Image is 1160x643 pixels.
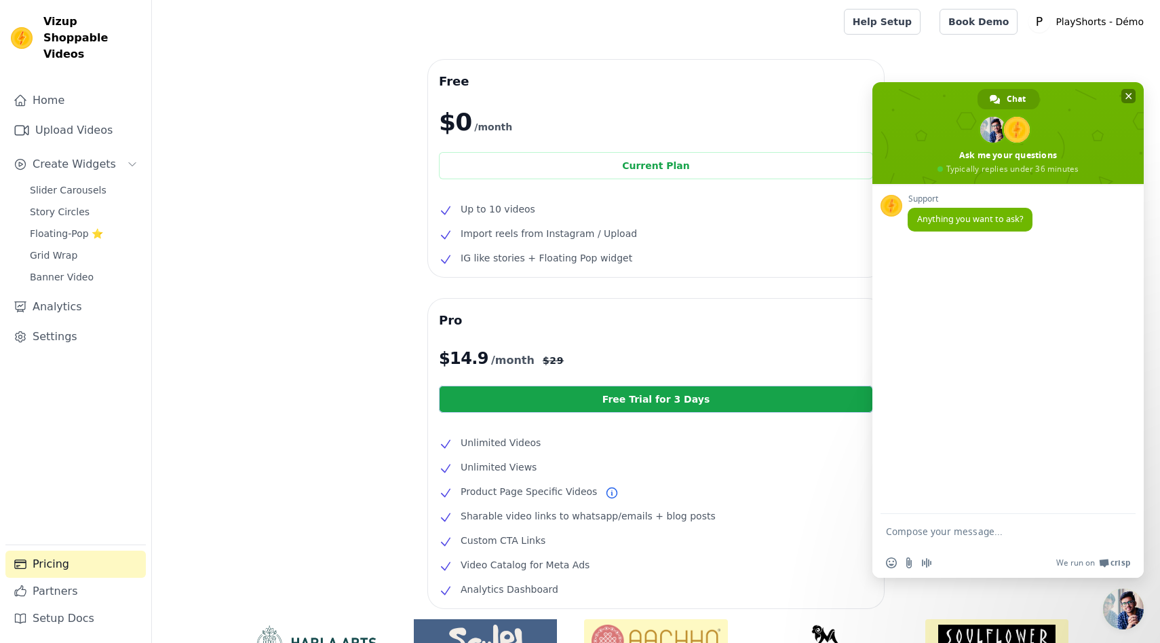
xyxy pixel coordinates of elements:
[491,352,535,369] span: /month
[461,250,632,266] span: IG like stories + Floating Pop widget
[461,435,541,451] span: Unlimited Videos
[22,202,146,221] a: Story Circles
[439,152,873,179] div: Current Plan
[1007,89,1026,109] span: Chat
[543,354,564,367] span: $ 29
[886,557,897,568] span: Insert an emoji
[439,71,873,92] h3: Free
[30,205,90,219] span: Story Circles
[908,194,1032,204] span: Support
[5,151,146,178] button: Create Widgets
[461,581,558,598] span: Analytics Dashboard
[30,183,107,197] span: Slider Carousels
[33,156,116,172] span: Create Widgets
[5,323,146,350] a: Settings
[904,557,914,568] span: Send a file
[461,225,637,242] span: Import reels from Instagram / Upload
[1028,10,1149,34] button: P PlayShorts - Démo
[22,181,146,200] a: Slider Carousels
[1103,589,1144,629] a: Close chat
[439,310,873,331] h3: Pro
[474,119,512,135] span: /month
[439,386,873,413] a: Free Trial for 3 Days
[439,557,873,573] li: Video Catalog for Meta Ads
[22,246,146,265] a: Grid Wrap
[22,268,146,287] a: Banner Video
[921,557,932,568] span: Audio message
[43,14,140,62] span: Vizup Shoppable Videos
[5,551,146,578] a: Pricing
[1056,557,1095,568] span: We run on
[940,9,1018,35] a: Book Demo
[978,89,1039,109] a: Chat
[30,227,103,240] span: Floating-Pop ⭐
[22,224,146,243] a: Floating-Pop ⭐
[844,9,921,35] a: Help Setup
[1121,89,1136,103] span: Close chat
[439,348,488,369] span: $ 14.9
[30,249,77,262] span: Grid Wrap
[5,117,146,144] a: Upload Videos
[886,514,1103,548] textarea: Compose your message...
[1050,10,1149,34] p: PlayShorts - Démo
[1110,557,1130,568] span: Crisp
[461,508,716,524] span: Sharable video links to whatsapp/emails + blog posts
[30,270,94,284] span: Banner Video
[5,605,146,632] a: Setup Docs
[461,483,597,500] span: Product Page Specific Videos
[5,87,146,114] a: Home
[1056,557,1130,568] a: We run onCrisp
[5,293,146,320] a: Analytics
[439,109,471,136] span: $0
[439,532,873,549] li: Custom CTA Links
[1036,15,1043,29] text: P
[917,213,1023,225] span: Anything you want to ask?
[11,27,33,49] img: Vizup
[461,459,537,475] span: Unlimited Views
[5,578,146,605] a: Partners
[461,201,535,217] span: Up to 10 videos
